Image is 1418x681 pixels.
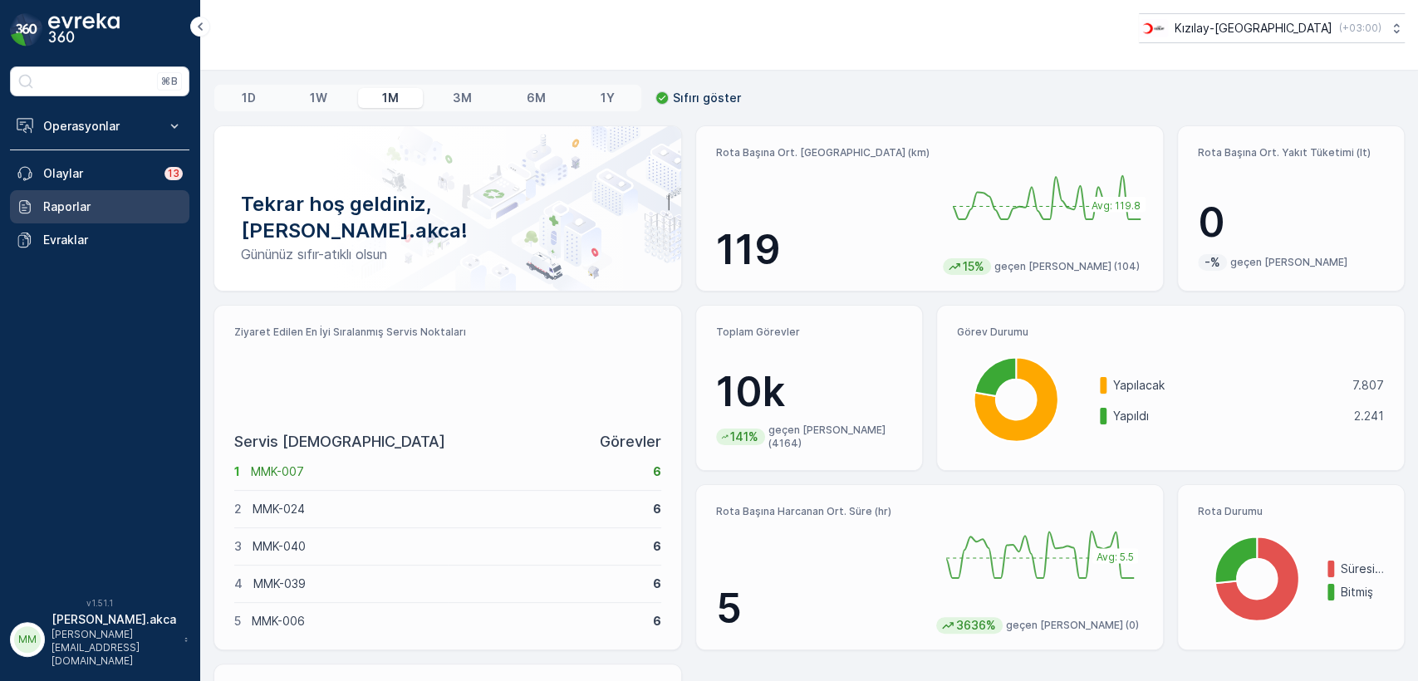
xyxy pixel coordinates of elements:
p: Rota Başına Ort. Yakıt Tüketimi (lt) [1198,146,1384,159]
p: 4 [234,576,243,592]
p: ⌘B [161,75,178,88]
button: Kızılay-[GEOGRAPHIC_DATA](+03:00) [1139,13,1405,43]
p: 5 [234,613,241,630]
p: ( +03:00 ) [1339,22,1381,35]
div: MM [14,626,41,653]
p: Rota Başına Ort. [GEOGRAPHIC_DATA] (km) [716,146,930,159]
p: 0 [1198,198,1384,247]
p: 6 [653,576,661,592]
p: [PERSON_NAME].akca [52,611,176,628]
p: 13 [168,167,179,180]
p: 2.241 [1354,408,1384,424]
p: geçen [PERSON_NAME] (104) [994,260,1140,273]
p: Tekrar hoş geldiniz, [PERSON_NAME].akca! [241,191,655,244]
p: 1M [382,90,399,106]
p: 3636% [954,617,998,634]
a: Evraklar [10,223,189,257]
p: Operasyonlar [43,118,156,135]
p: 6 [653,538,661,555]
img: logo [10,13,43,47]
p: 6 [653,501,661,517]
p: 1W [310,90,327,106]
p: 3M [453,90,472,106]
p: 2 [234,501,242,517]
button: MM[PERSON_NAME].akca[PERSON_NAME][EMAIL_ADDRESS][DOMAIN_NAME] [10,611,189,668]
p: geçen [PERSON_NAME] (0) [1006,619,1139,632]
p: -% [1203,254,1222,271]
span: v 1.51.1 [10,598,189,608]
button: Operasyonlar [10,110,189,143]
p: Yapıldı [1113,408,1343,424]
p: Rota Başına Harcanan Ort. Süre (hr) [716,505,923,518]
a: Olaylar13 [10,157,189,190]
p: Sıfırı göster [673,90,741,106]
p: 15% [961,258,986,275]
img: logo_dark-DEwI_e13.png [48,13,120,47]
p: Görev Durumu [957,326,1384,339]
p: MMK-006 [252,613,642,630]
p: Bitmiş [1341,584,1384,600]
p: Evraklar [43,232,183,248]
p: 1 [234,463,240,480]
p: Raporlar [43,198,183,215]
p: Toplam Görevler [716,326,902,339]
p: geçen [PERSON_NAME] [1230,256,1347,269]
img: k%C4%B1z%C4%B1lay.png [1139,19,1168,37]
p: MMK-040 [253,538,642,555]
p: 141% [729,429,760,445]
p: 119 [716,225,930,275]
p: Gününüz sıfır-atıklı olsun [241,244,655,264]
p: Ziyaret Edilen En İyi Sıralanmış Servis Noktaları [234,326,661,339]
p: [PERSON_NAME][EMAIL_ADDRESS][DOMAIN_NAME] [52,628,176,668]
p: 3 [234,538,242,555]
p: Kızılay-[GEOGRAPHIC_DATA] [1175,20,1332,37]
p: Rota Durumu [1198,505,1384,518]
p: Görevler [600,430,661,453]
a: Raporlar [10,190,189,223]
p: 10k [716,367,902,417]
p: MMK-024 [253,501,642,517]
p: 7.807 [1352,377,1384,394]
p: Olaylar [43,165,155,182]
p: Yapılacak [1113,377,1342,394]
p: 5 [716,584,923,634]
p: geçen [PERSON_NAME] (4164) [768,424,902,450]
p: MMK-039 [253,576,642,592]
p: Servis [DEMOGRAPHIC_DATA] [234,430,445,453]
p: MMK-007 [251,463,642,480]
p: Süresi doldu [1341,561,1384,577]
p: 1Y [600,90,614,106]
p: 6 [653,613,661,630]
p: 6M [527,90,546,106]
p: 6 [653,463,661,480]
p: 1D [242,90,256,106]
